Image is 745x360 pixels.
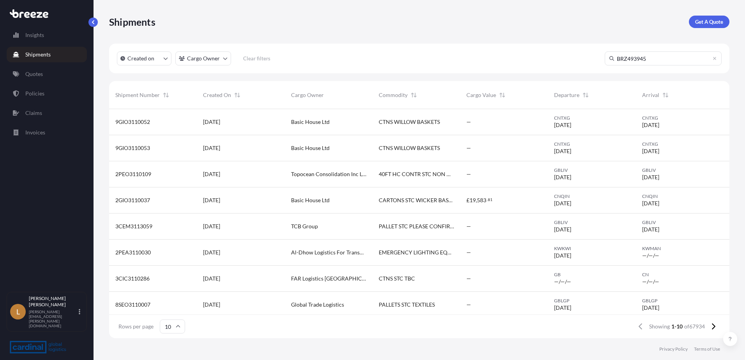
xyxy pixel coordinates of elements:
[642,278,659,286] span: —/—/—
[477,198,486,203] span: 583
[203,170,220,178] span: [DATE]
[25,129,45,136] p: Invoices
[7,66,87,82] a: Quotes
[203,275,220,282] span: [DATE]
[203,196,220,204] span: [DATE]
[115,222,152,230] span: 3CEM3113059
[291,301,344,309] span: Global Trade Logistics
[115,301,150,309] span: 8SEO3110007
[161,90,171,100] button: Sort
[7,86,87,101] a: Policies
[409,90,418,100] button: Sort
[235,52,279,65] button: Clear filters
[661,90,670,100] button: Sort
[291,275,366,282] span: FAR Logistics [GEOGRAPHIC_DATA]
[642,252,659,259] span: —/—/—
[695,18,723,26] p: Get A Quote
[379,118,440,126] span: CTNS WILLOW BASKETS
[466,301,471,309] span: —
[379,222,454,230] span: PALLET STC PLEASE CONFIRM COMMODITY
[642,272,717,278] span: CN
[379,275,415,282] span: CTNS STC TBC
[291,91,324,99] span: Cargo Owner
[118,323,154,330] span: Rows per page
[203,91,231,99] span: Created On
[7,105,87,121] a: Claims
[694,346,720,352] a: Terms of Use
[659,346,688,352] a: Privacy Policy
[470,198,476,203] span: 19
[203,144,220,152] span: [DATE]
[25,31,44,39] p: Insights
[689,16,729,28] a: Get A Quote
[554,298,629,304] span: GBLGP
[127,55,154,62] p: Created on
[291,170,366,178] span: Topocean Consolidation Inc Lax Nc
[466,170,471,178] span: —
[554,199,571,207] span: [DATE]
[203,249,220,256] span: [DATE]
[466,249,471,256] span: —
[554,91,579,99] span: Departure
[291,222,318,230] span: TCB Group
[379,91,408,99] span: Commodity
[466,222,471,230] span: —
[233,90,242,100] button: Sort
[109,16,155,28] p: Shipments
[379,144,440,152] span: CTNS WILLOW BASKETS
[554,121,571,129] span: [DATE]
[671,323,683,330] span: 1-10
[642,219,717,226] span: GBLIV
[203,301,220,309] span: [DATE]
[115,118,150,126] span: 9GIO3110052
[7,47,87,62] a: Shipments
[466,91,496,99] span: Cargo Value
[488,198,493,201] span: 81
[642,141,717,147] span: CNTXG
[554,147,571,155] span: [DATE]
[642,115,717,121] span: CNTXG
[642,91,659,99] span: Arrival
[203,118,220,126] span: [DATE]
[187,55,220,62] p: Cargo Owner
[291,118,330,126] span: Basic House Ltd
[642,121,659,129] span: [DATE]
[115,91,160,99] span: Shipment Number
[684,323,705,330] span: of 67934
[649,323,670,330] span: Showing
[115,249,151,256] span: 2PEA3110030
[642,298,717,304] span: GBLGP
[554,252,571,259] span: [DATE]
[554,304,571,312] span: [DATE]
[581,90,590,100] button: Sort
[10,341,66,353] img: organization-logo
[466,275,471,282] span: —
[25,70,43,78] p: Quotes
[554,115,629,121] span: CNTXG
[554,141,629,147] span: CNTXG
[554,193,629,199] span: CNQIN
[243,55,270,62] p: Clear filters
[16,308,20,316] span: L
[379,196,454,204] span: CARTONS STC WICKER BASKETS
[379,170,454,178] span: 40FT HC CONTR STC NON HAZ
[642,226,659,233] span: [DATE]
[291,196,330,204] span: Basic House Ltd
[203,222,220,230] span: [DATE]
[115,170,151,178] span: 2PEO3110109
[466,198,470,203] span: £
[115,275,150,282] span: 3CIC3110286
[605,51,722,65] input: Search Shipment ID...
[29,309,77,328] p: [PERSON_NAME][EMAIL_ADDRESS][PERSON_NAME][DOMAIN_NAME]
[117,51,171,65] button: createdOn Filter options
[642,193,717,199] span: CNQIN
[554,219,629,226] span: GBLIV
[466,144,471,152] span: —
[642,199,659,207] span: [DATE]
[554,278,571,286] span: —/—/—
[379,249,454,256] span: EMERGENCY LIGHTING EQUIPMENT NOT RESTRICTED AS PER SPECIAL PROVISON A123
[115,144,150,152] span: 9GIO3110053
[115,196,150,204] span: 2GIO3110037
[642,147,659,155] span: [DATE]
